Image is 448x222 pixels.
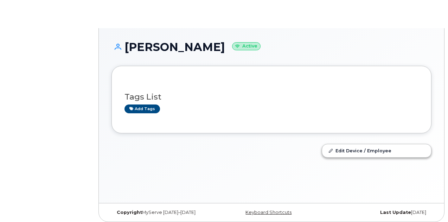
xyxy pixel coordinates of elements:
div: MyServe [DATE]–[DATE] [111,210,218,215]
a: Add tags [124,104,160,113]
h3: Tags List [124,93,418,101]
small: Active [232,42,261,50]
h1: [PERSON_NAME] [111,41,431,53]
strong: Copyright [117,210,142,215]
a: Edit Device / Employee [322,144,431,157]
a: Keyboard Shortcuts [245,210,292,215]
div: [DATE] [325,210,431,215]
strong: Last Update [380,210,411,215]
